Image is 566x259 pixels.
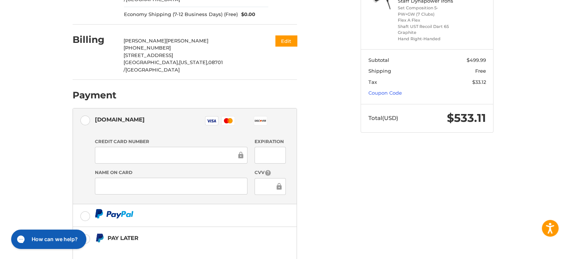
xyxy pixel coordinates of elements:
[398,17,455,23] li: Flex A Flex
[124,38,166,44] span: [PERSON_NAME]
[255,169,285,176] label: CVV
[475,68,486,74] span: Free
[255,138,285,145] label: Expiration
[447,111,486,125] span: $533.11
[368,90,402,96] a: Coupon Code
[124,59,179,65] span: [GEOGRAPHIC_DATA],
[7,227,88,252] iframe: Gorgias live chat messenger
[108,232,250,244] div: Pay Later
[368,68,391,74] span: Shipping
[124,11,238,18] span: Economy Shipping (7-12 Business Days) (Free)
[472,79,486,85] span: $33.12
[398,5,455,17] li: Set Composition 5-PW+GW (7 Clubs)
[238,11,256,18] span: $0.00
[368,114,398,121] span: Total (USD)
[124,52,173,58] span: [STREET_ADDRESS]
[275,35,297,46] button: Edit
[398,36,455,42] li: Hand Right-Handed
[73,34,116,45] h2: Billing
[95,246,250,252] iframe: PayPal Message 1
[398,23,455,36] li: Shaft UST Recoil Dart 65 Graphite
[124,59,223,73] span: 08701 /
[467,57,486,63] span: $499.99
[95,233,104,243] img: Pay Later icon
[95,138,247,145] label: Credit Card Number
[95,113,145,126] div: [DOMAIN_NAME]
[95,209,134,218] img: PayPal icon
[368,79,377,85] span: Tax
[73,89,116,101] h2: Payment
[124,45,171,51] span: [PHONE_NUMBER]
[95,169,247,176] label: Name on Card
[368,57,389,63] span: Subtotal
[125,67,180,73] span: [GEOGRAPHIC_DATA]
[179,59,208,65] span: [US_STATE],
[166,38,208,44] span: [PERSON_NAME]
